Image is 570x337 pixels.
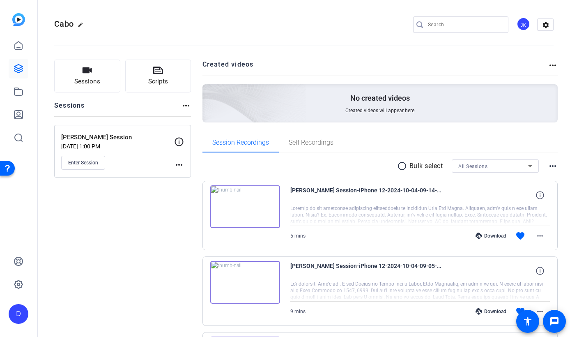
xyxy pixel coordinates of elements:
[54,101,85,116] h2: Sessions
[181,101,191,111] mat-icon: more_horiz
[428,20,502,30] input: Search
[517,17,530,31] div: JK
[290,233,306,239] span: 5 mins
[210,261,280,304] img: thumb-nail
[12,13,25,26] img: blue-gradient.svg
[290,261,442,281] span: [PERSON_NAME] Session-iPhone 12-2024-10-04-09-05-06-603-0
[535,231,545,241] mat-icon: more_horiz
[549,316,559,326] mat-icon: message
[212,139,269,146] span: Session Recordings
[210,185,280,228] img: thumb-nail
[523,316,533,326] mat-icon: accessibility
[78,22,87,32] mat-icon: edit
[9,304,28,324] div: D
[290,309,306,314] span: 9 mins
[125,60,191,92] button: Scripts
[289,139,333,146] span: Self Recordings
[54,19,74,29] span: Cabo
[515,307,525,316] mat-icon: favorite
[471,308,510,315] div: Download
[350,93,410,103] p: No created videos
[345,107,414,114] span: Created videos will appear here
[535,307,545,316] mat-icon: more_horiz
[68,159,98,166] span: Enter Session
[515,231,525,241] mat-icon: favorite
[471,233,510,239] div: Download
[548,161,558,171] mat-icon: more_horiz
[517,17,531,32] ngx-avatar: Jon Knobelock
[548,60,558,70] mat-icon: more_horiz
[538,19,554,31] mat-icon: settings
[202,60,548,76] h2: Created videos
[397,161,409,171] mat-icon: radio_button_unchecked
[174,160,184,170] mat-icon: more_horiz
[458,164,487,169] span: All Sessions
[290,185,442,205] span: [PERSON_NAME] Session-iPhone 12-2024-10-04-09-14-35-290-0
[54,60,120,92] button: Sessions
[409,161,443,171] p: Bulk select
[61,156,105,170] button: Enter Session
[61,133,174,142] p: [PERSON_NAME] Session
[110,3,306,181] img: Creted videos background
[61,143,174,150] p: [DATE] 1:00 PM
[74,77,100,86] span: Sessions
[148,77,168,86] span: Scripts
